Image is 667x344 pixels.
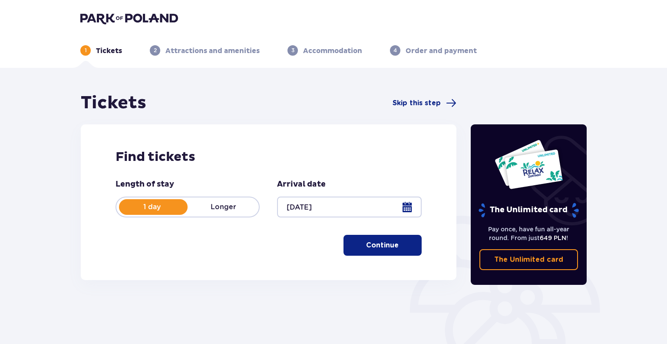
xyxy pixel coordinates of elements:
p: Order and payment [406,46,477,56]
p: Continue [366,240,399,250]
div: 1Tickets [80,45,122,56]
span: 649 PLN [540,234,566,241]
p: 1 day [116,202,188,212]
p: Accommodation [303,46,362,56]
h2: Find tickets [116,149,422,165]
p: Length of stay [116,179,174,190]
a: The Unlimited card [479,249,578,270]
button: Continue [343,235,422,256]
p: Arrival date [277,179,326,190]
a: Skip this step [393,98,456,108]
p: Attractions and amenities [165,46,260,56]
h1: Tickets [81,92,146,114]
p: 2 [154,47,157,54]
p: The Unlimited card [478,203,580,218]
p: 4 [393,47,397,54]
p: Longer [188,202,259,212]
p: Tickets [96,46,122,56]
p: 3 [291,47,294,54]
img: Two entry cards to Suntago with the word 'UNLIMITED RELAX', featuring a white background with tro... [494,139,563,190]
span: Skip this step [393,98,441,108]
p: Pay once, have fun all-year round. From just ! [479,225,578,242]
div: 3Accommodation [287,45,362,56]
p: The Unlimited card [494,255,563,264]
p: 1 [85,47,87,54]
div: 2Attractions and amenities [150,45,260,56]
div: 4Order and payment [390,45,477,56]
img: Park of Poland logo [80,12,178,24]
